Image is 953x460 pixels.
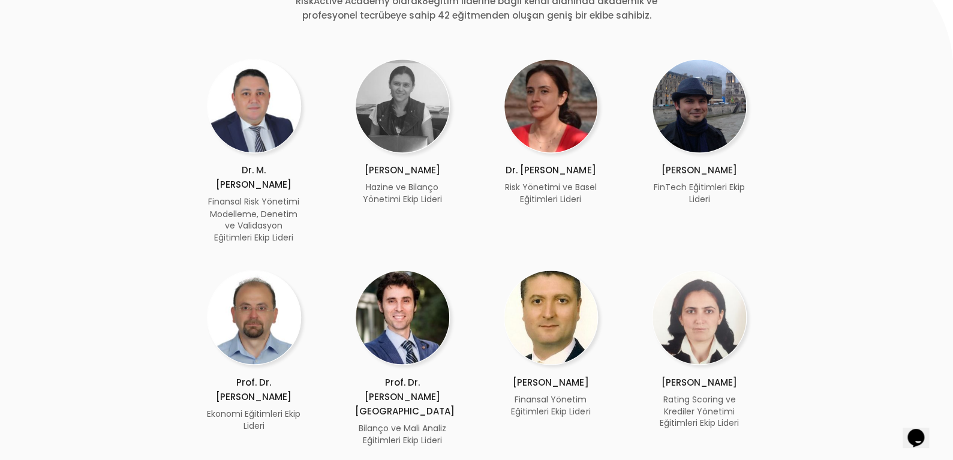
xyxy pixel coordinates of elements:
span: Finansal Yönetim Eğitimleri Ekip Lideri [511,393,590,417]
p: [PERSON_NAME] [652,375,747,389]
span: Ekonomi Eğitimleri Ekip Lideri [207,407,300,431]
span: Risk Yönetimi ve Basel Eğitimleri Lideri [505,181,597,205]
span: Bilanço ve Mali Analiz Eğitimleri Ekip Lideri [359,422,446,446]
p: Dr. [PERSON_NAME] [504,163,599,178]
p: Prof. Dr. [PERSON_NAME] [GEOGRAPHIC_DATA] [355,375,450,418]
span: Finansal Risk Yönetimi Modelleme, Denetim ve Validasyon Eğitimleri Ekip Lideri [208,196,299,243]
p: [PERSON_NAME] [652,163,747,178]
p: [PERSON_NAME] [504,375,599,389]
p: Dr. M. [PERSON_NAME] [207,163,302,192]
span: Hazine ve Bilanço Yönetimi Ekip Lideri [363,181,442,205]
p: [PERSON_NAME] [355,163,450,178]
p: Prof. Dr. [PERSON_NAME] [207,375,302,404]
iframe: chat widget [903,412,941,448]
span: FinTech Eğitimleri Ekip Lideri [654,181,745,205]
span: Rating Scoring ve Krediler Yönetimi Eğitimleri Ekip Lideri [660,393,739,428]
